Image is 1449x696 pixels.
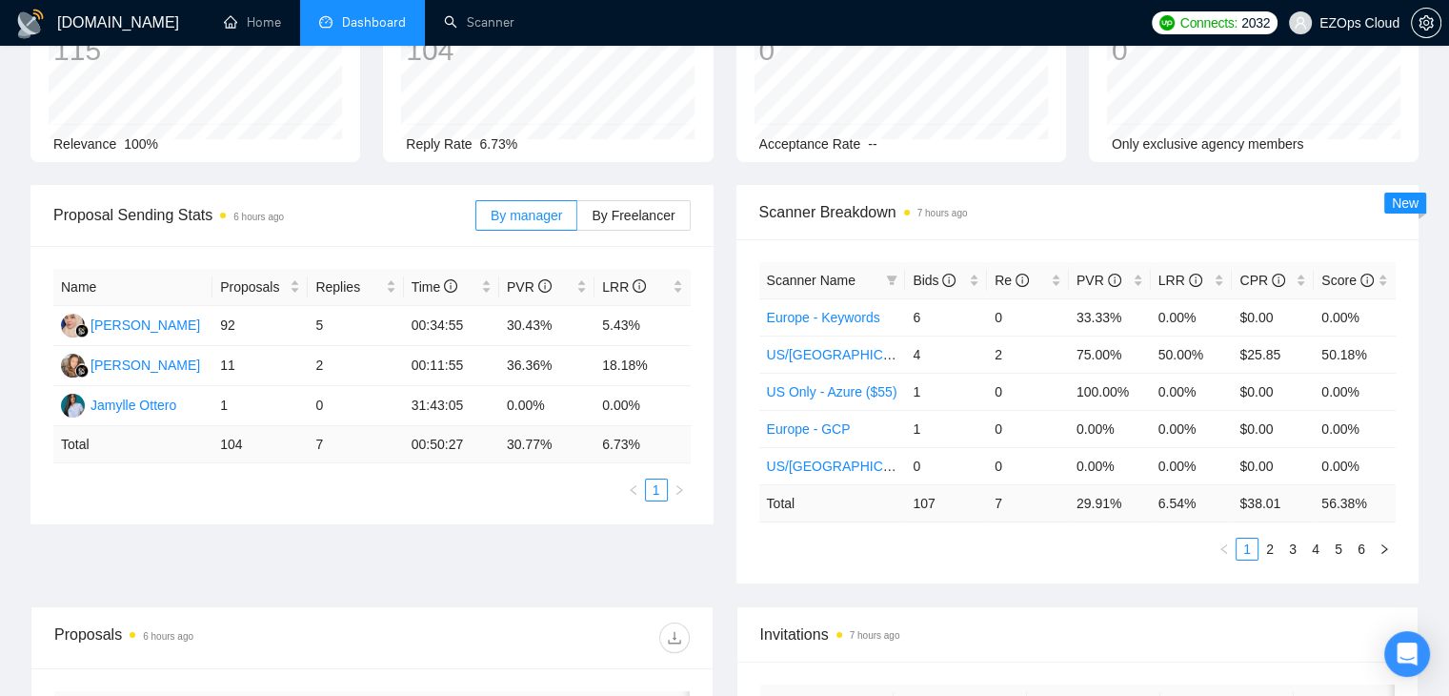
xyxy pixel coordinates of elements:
[1314,373,1396,410] td: 0.00%
[1112,136,1304,152] span: Only exclusive agency members
[91,355,200,376] div: [PERSON_NAME]
[767,310,880,325] a: Europe - Keywords
[480,136,518,152] span: 6.73%
[646,480,667,501] a: 1
[645,479,668,502] li: 1
[91,315,200,336] div: [PERSON_NAME]
[315,276,381,297] span: Replies
[767,384,897,399] a: US Only - Azure ($55)
[1108,274,1121,287] span: info-circle
[594,426,690,463] td: 6.73 %
[633,279,646,293] span: info-circle
[1077,273,1121,288] span: PVR
[760,623,1396,646] span: Invitations
[1151,410,1233,447] td: 0.00%
[850,630,900,641] time: 7 hours ago
[759,136,861,152] span: Acceptance Rate
[91,395,176,416] div: Jamylle Ottero
[659,623,690,653] button: download
[308,269,403,306] th: Replies
[1314,447,1396,484] td: 0.00%
[61,317,200,332] a: AJ[PERSON_NAME]
[886,275,897,286] span: filter
[1314,410,1396,447] td: 0.00%
[622,479,645,502] li: Previous Page
[1373,538,1396,561] li: Next Page
[1016,274,1029,287] span: info-circle
[1412,15,1440,31] span: setting
[1328,539,1349,560] a: 5
[1373,538,1396,561] button: right
[212,346,308,386] td: 11
[668,479,691,502] li: Next Page
[1281,538,1304,561] li: 3
[444,279,457,293] span: info-circle
[212,426,308,463] td: 104
[622,479,645,502] button: left
[406,136,472,152] span: Reply Rate
[308,306,403,346] td: 5
[1294,16,1307,30] span: user
[342,14,406,31] span: Dashboard
[905,298,987,336] td: 6
[1151,298,1233,336] td: 0.00%
[1384,631,1430,677] div: Open Intercom Messenger
[212,306,308,346] td: 92
[905,336,987,373] td: 4
[767,273,855,288] span: Scanner Name
[995,273,1029,288] span: Re
[319,15,332,29] span: dashboard
[1069,298,1151,336] td: 33.33%
[53,203,475,227] span: Proposal Sending Stats
[1069,410,1151,447] td: 0.00%
[54,623,372,653] div: Proposals
[1411,8,1441,38] button: setting
[233,212,284,222] time: 6 hours ago
[1237,539,1258,560] a: 1
[499,306,594,346] td: 30.43%
[404,426,499,463] td: 00:50:27
[1232,373,1314,410] td: $0.00
[905,447,987,484] td: 0
[53,136,116,152] span: Relevance
[1232,484,1314,522] td: $ 38.01
[1069,484,1151,522] td: 29.91 %
[1314,484,1396,522] td: 56.38 %
[882,266,901,295] span: filter
[913,273,956,288] span: Bids
[759,200,1397,224] span: Scanner Breakdown
[1272,274,1285,287] span: info-circle
[1069,336,1151,373] td: 75.00%
[1232,336,1314,373] td: $25.85
[987,373,1069,410] td: 0
[674,484,685,496] span: right
[987,484,1069,522] td: 7
[308,346,403,386] td: 2
[53,269,212,306] th: Name
[1327,538,1350,561] li: 5
[1159,15,1175,31] img: upwork-logo.png
[594,386,690,426] td: 0.00%
[767,347,1034,362] a: US/[GEOGRAPHIC_DATA] - Keywords ($45)
[224,14,281,31] a: homeHome
[905,410,987,447] td: 1
[1151,373,1233,410] td: 0.00%
[124,136,158,152] span: 100%
[61,314,85,338] img: AJ
[1321,273,1373,288] span: Score
[987,336,1069,373] td: 2
[75,324,89,338] img: gigradar-bm.png
[1213,538,1236,561] button: left
[759,484,906,522] td: Total
[220,276,286,297] span: Proposals
[53,426,212,463] td: Total
[1069,447,1151,484] td: 0.00%
[592,208,674,223] span: By Freelancer
[1232,410,1314,447] td: $0.00
[602,279,646,295] span: LRR
[987,298,1069,336] td: 0
[868,136,876,152] span: --
[905,484,987,522] td: 107
[1180,12,1238,33] span: Connects:
[1360,274,1374,287] span: info-circle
